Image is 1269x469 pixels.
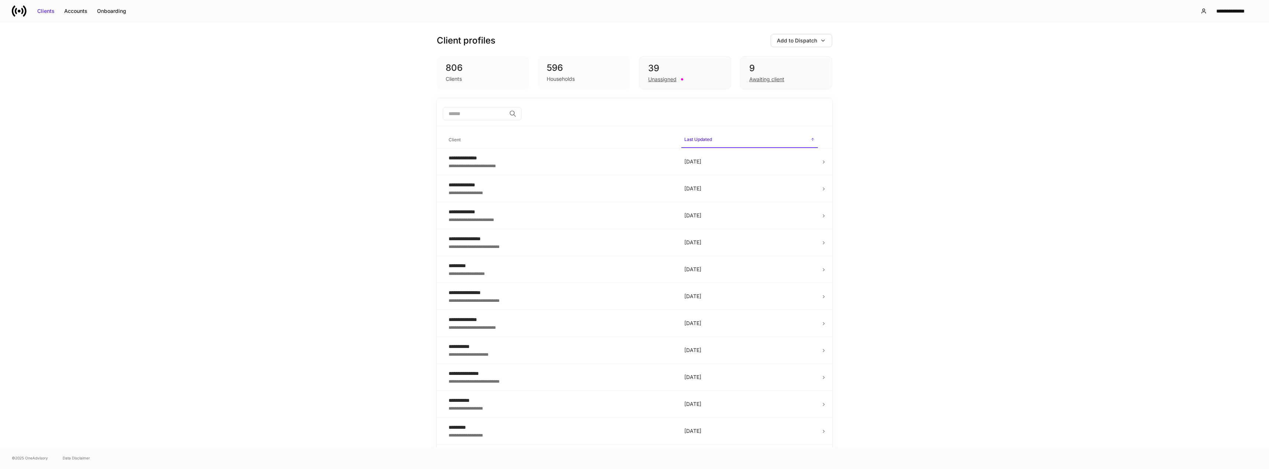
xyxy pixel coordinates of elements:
[32,5,59,17] button: Clients
[446,132,675,148] span: Client
[12,455,48,461] span: © 2025 OneAdvisory
[449,136,461,143] h6: Client
[681,132,818,148] span: Last Updated
[684,373,815,381] p: [DATE]
[547,62,621,74] div: 596
[437,35,495,46] h3: Client profiles
[64,7,87,15] div: Accounts
[684,293,815,300] p: [DATE]
[777,37,817,44] div: Add to Dispatch
[446,62,520,74] div: 806
[97,7,126,15] div: Onboarding
[684,185,815,192] p: [DATE]
[684,212,815,219] p: [DATE]
[684,266,815,273] p: [DATE]
[749,76,784,83] div: Awaiting client
[684,158,815,165] p: [DATE]
[749,62,823,74] div: 9
[648,62,722,74] div: 39
[547,75,575,83] div: Households
[446,75,462,83] div: Clients
[639,56,731,89] div: 39Unassigned
[684,346,815,354] p: [DATE]
[59,5,92,17] button: Accounts
[684,136,712,143] h6: Last Updated
[684,239,815,246] p: [DATE]
[740,56,832,89] div: 9Awaiting client
[684,427,815,435] p: [DATE]
[63,455,90,461] a: Data Disclaimer
[684,320,815,327] p: [DATE]
[37,7,55,15] div: Clients
[92,5,131,17] button: Onboarding
[684,400,815,408] p: [DATE]
[771,34,832,47] button: Add to Dispatch
[648,76,677,83] div: Unassigned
